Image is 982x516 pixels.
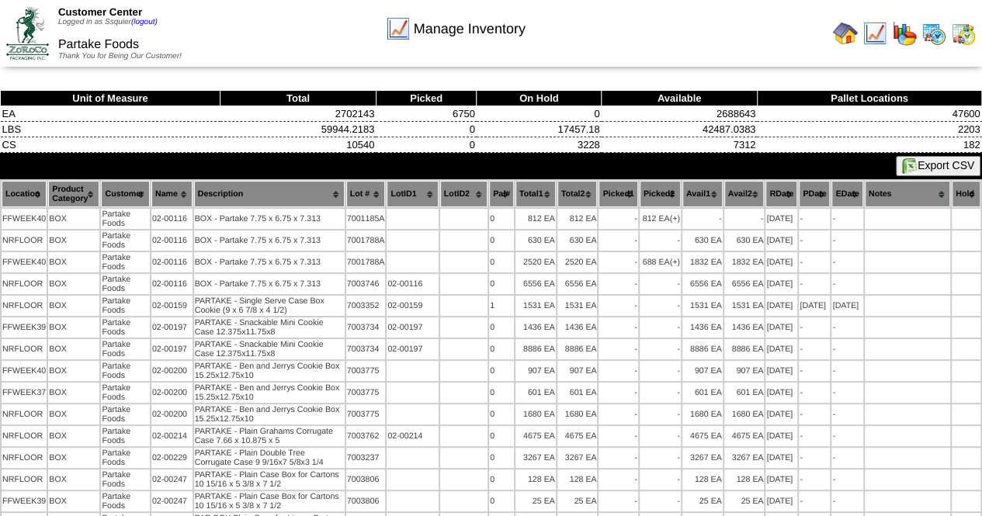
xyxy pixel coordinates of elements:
th: RDate [765,181,797,207]
th: Avail2 [724,181,765,207]
td: 7001788A [346,230,386,251]
td: FFWEEK40 [2,361,47,381]
td: - [799,383,830,403]
td: - [831,448,862,468]
td: 7003806 [346,469,386,490]
td: FFWEEK40 [2,209,47,229]
td: - [799,230,830,251]
td: 128 EA [724,469,765,490]
td: 1436 EA [682,317,723,338]
td: 7001788A [346,252,386,272]
td: 4675 EA [515,426,556,446]
td: Partake Foods [101,361,149,381]
td: FFWEEK39 [2,317,47,338]
td: 25 EA [515,491,556,511]
td: 0 [489,448,514,468]
td: - [799,491,830,511]
td: CS [1,137,220,153]
td: - [724,209,765,229]
td: 812 EA [557,209,598,229]
td: - [640,383,681,403]
td: - [799,426,830,446]
td: [DATE] [765,426,797,446]
th: Notes [865,181,950,207]
td: 4675 EA [724,426,765,446]
td: 2203 [757,122,981,137]
td: 10540 [220,137,376,153]
td: PARTAKE - Snackable Mini Cookie Case 12.375x11.75x8 [194,339,345,359]
td: 907 EA [515,361,556,381]
td: [DATE] [799,296,830,316]
td: 7003237 [346,448,386,468]
td: BOX - Partake 7.75 x 6.75 x 7.313 [194,230,345,251]
th: PDate [799,181,830,207]
td: - [640,469,681,490]
td: Partake Foods [101,296,149,316]
td: 3267 EA [682,448,723,468]
th: Picked2 [640,181,681,207]
td: PARTAKE - Plain Case Box for Cartons 10 15/16 x 5 3/8 x 7 1/2 [194,469,345,490]
td: 1436 EA [557,317,598,338]
td: NRFLOOR [2,469,47,490]
td: BOX - Partake 7.75 x 6.75 x 7.313 [194,252,345,272]
td: 128 EA [515,469,556,490]
td: [DATE] [765,209,797,229]
td: 8886 EA [682,339,723,359]
td: 182 [757,137,981,153]
td: 7003762 [346,426,386,446]
td: FFWEEK37 [2,383,47,403]
td: 7003734 [346,339,386,359]
td: 0 [489,469,514,490]
td: 0 [489,491,514,511]
th: Name [151,181,193,207]
td: 7003775 [346,404,386,424]
td: BOX [48,448,99,468]
a: (logout) [131,18,158,26]
td: - [599,383,637,403]
td: NRFLOOR [2,339,47,359]
td: BOX [48,491,99,511]
td: PARTAKE - Snackable Mini Cookie Case 12.375x11.75x8 [194,317,345,338]
td: BOX [48,274,99,294]
td: 02-00116 [151,230,193,251]
td: - [831,252,862,272]
td: 1531 EA [557,296,598,316]
td: Partake Foods [101,317,149,338]
span: Partake Foods [58,38,139,51]
td: - [640,339,681,359]
td: 0 [489,404,514,424]
td: - [831,274,862,294]
td: Partake Foods [101,448,149,468]
td: 601 EA [557,383,598,403]
img: home.gif [833,21,858,46]
td: [DATE] [765,230,797,251]
td: 0 [489,426,514,446]
td: NRFLOOR [2,448,47,468]
td: - [640,491,681,511]
td: 25 EA [724,491,765,511]
td: [DATE] [765,274,797,294]
td: [DATE] [765,317,797,338]
td: 1531 EA [724,296,765,316]
td: BOX [48,317,99,338]
td: 6556 EA [557,274,598,294]
span: Thank You for Being Our Customer! [58,52,182,61]
td: 02-00214 [151,426,193,446]
td: 7001185A [346,209,386,229]
td: 0 [489,230,514,251]
td: 6750 [376,106,477,122]
td: 0 [477,106,602,122]
td: - [640,361,681,381]
td: - [640,404,681,424]
td: Partake Foods [101,274,149,294]
th: Total1 [515,181,556,207]
td: [DATE] [765,448,797,468]
td: 02-00200 [151,404,193,424]
td: BOX [48,209,99,229]
td: 601 EA [724,383,765,403]
td: 630 EA [682,230,723,251]
td: - [831,209,862,229]
td: NRFLOOR [2,274,47,294]
td: PARTAKE - Plain Grahams Corrugate Case 7.66 x 10.875 x 5 [194,426,345,446]
td: [DATE] [765,296,797,316]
